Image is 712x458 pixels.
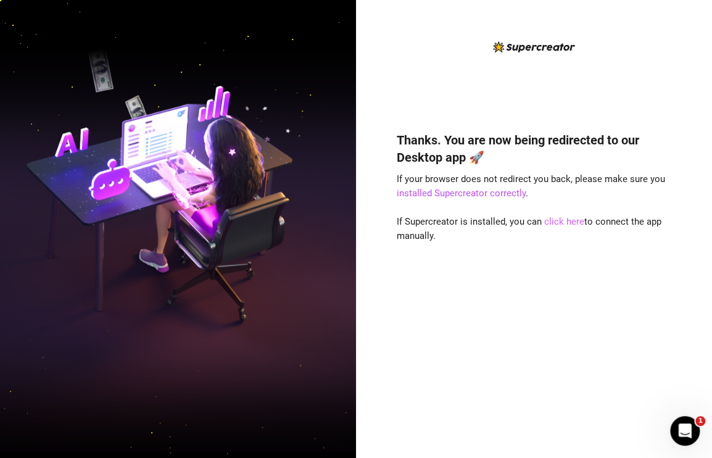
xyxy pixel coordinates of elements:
img: logo-BBDzfeDw.svg [493,41,575,52]
span: If your browser does not redirect you back, please make sure you . [397,173,665,199]
span: 1 [695,416,705,426]
iframe: Intercom live chat [670,416,700,446]
a: installed Supercreator correctly [397,188,526,199]
a: click here [544,216,584,227]
span: If Supercreator is installed, you can to connect the app manually. [397,216,661,242]
h4: Thanks. You are now being redirected to our Desktop app 🚀 [397,131,672,166]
